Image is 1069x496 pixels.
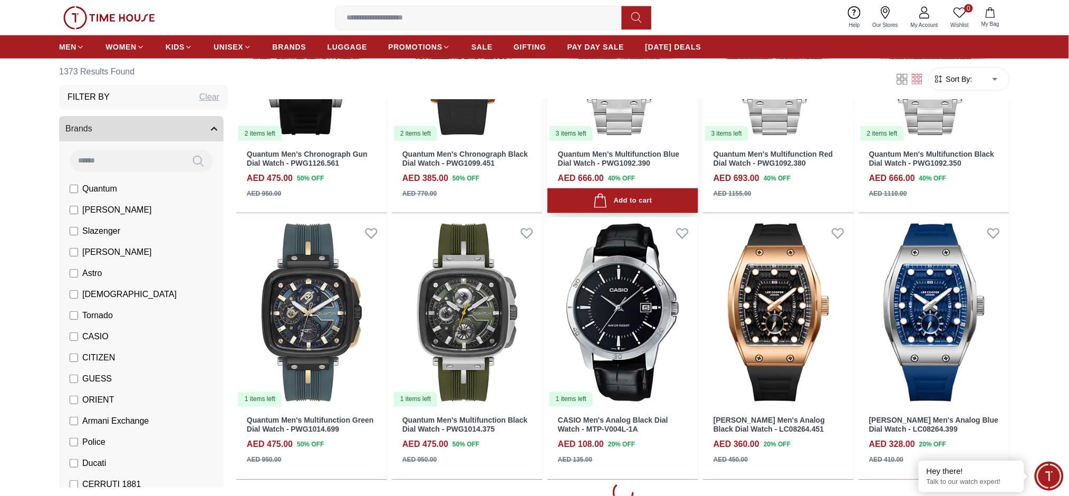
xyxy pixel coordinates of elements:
div: AED 1155.00 [714,189,752,198]
span: [PERSON_NAME] [82,246,152,259]
span: Ducati [82,457,106,470]
button: Brands [59,116,224,141]
div: Chat Widget [1035,462,1064,491]
span: 50 % OFF [297,440,324,450]
h4: AED 475.00 [247,172,293,185]
div: 3 items left [705,126,748,141]
input: Astro [70,269,78,278]
span: 20 % OFF [764,440,791,450]
span: [PERSON_NAME] [82,204,152,216]
span: 40 % OFF [764,174,791,183]
div: 2 items left [861,126,904,141]
span: 0 [965,4,973,13]
span: ORIENT [82,394,114,406]
span: PROMOTIONS [388,42,442,52]
button: Sort By: [933,74,972,84]
div: 1 items left [550,392,593,407]
span: CERRUTI 1881 [82,478,141,491]
img: Quantum Men's Multifunction Green Dial Watch - PWG1014.699 [236,217,387,408]
a: WOMEN [105,37,145,56]
div: AED 135.00 [558,455,592,465]
a: SALE [471,37,493,56]
input: [DEMOGRAPHIC_DATA] [70,290,78,299]
a: Our Stores [866,4,904,31]
span: MEN [59,42,76,52]
div: AED 950.00 [247,455,281,465]
div: AED 950.00 [247,189,281,198]
div: AED 770.00 [402,189,437,198]
a: Quantum Men's Multifunction Green Dial Watch - PWG1014.699 [247,416,374,434]
h4: AED 693.00 [714,172,759,185]
h4: AED 475.00 [247,438,293,451]
h3: Filter By [68,91,110,103]
div: Hey there! [927,466,1016,476]
span: CITIZEN [82,351,115,364]
h4: AED 108.00 [558,438,604,451]
a: UNISEX [214,37,251,56]
a: Quantum Men's Multifunction Blue Dial Watch - PWG1092.390 [558,150,679,167]
span: 50 % OFF [297,174,324,183]
span: BRANDS [273,42,306,52]
div: 3 items left [550,126,593,141]
a: CASIO Men's Analog Black Dial Watch - MTP-V004L-1A1 items left [547,217,698,408]
input: [PERSON_NAME] [70,206,78,214]
input: Tornado [70,311,78,320]
a: Quantum Men's Multifunction Black Dial Watch - PWG1092.350 [869,150,994,167]
input: Police [70,438,78,446]
img: ... [63,6,155,30]
a: Quantum Men's Multifunction Black Dial Watch - PWG1014.375 [402,416,527,434]
img: Lee Cooper Men's Analog Black Dial Watch - LC08264.451 [703,217,854,408]
a: Help [843,4,866,31]
span: SALE [471,42,493,52]
span: Police [82,436,105,449]
span: 50 % OFF [452,174,479,183]
h4: AED 475.00 [402,438,448,451]
span: 40 % OFF [919,174,946,183]
a: Quantum Men's Multifunction Black Dial Watch - PWG1014.3751 items left [392,217,543,408]
span: GIFTING [514,42,546,52]
div: AED 410.00 [869,455,903,465]
a: Quantum Men's Chronograph Black Dial Watch - PWG1099.451 [402,150,528,167]
span: 50 % OFF [452,440,479,450]
span: Slazenger [82,225,120,237]
div: Clear [199,91,219,103]
input: CITIZEN [70,354,78,362]
a: 0Wishlist [945,4,975,31]
a: PAY DAY SALE [567,37,624,56]
span: Tornado [82,309,113,322]
span: LUGGAGE [328,42,368,52]
a: CASIO Men's Analog Black Dial Watch - MTP-V004L-1A [558,416,668,434]
span: CASIO [82,330,109,343]
a: BRANDS [273,37,306,56]
input: Ducati [70,459,78,468]
a: [DATE] DEALS [646,37,701,56]
span: Armani Exchange [82,415,149,427]
span: 20 % OFF [608,440,635,450]
input: Armani Exchange [70,417,78,425]
div: 1 items left [394,392,437,407]
span: Brands [65,122,92,135]
a: [PERSON_NAME] Men's Analog Black Dial Watch - LC08264.451 [714,416,825,434]
div: AED 450.00 [714,455,748,465]
h4: AED 666.00 [558,172,604,185]
img: Lee Cooper Men's Analog Blue Dial Watch - LC08264.399 [859,217,1009,408]
div: 2 items left [394,126,437,141]
h4: AED 328.00 [869,438,915,451]
input: GUESS [70,375,78,383]
a: PROMOTIONS [388,37,450,56]
a: KIDS [166,37,192,56]
span: My Bag [977,20,1004,28]
span: [DEMOGRAPHIC_DATA] [82,288,177,301]
h4: AED 666.00 [869,172,915,185]
span: KIDS [166,42,185,52]
img: CASIO Men's Analog Black Dial Watch - MTP-V004L-1A [547,217,698,408]
div: 2 items left [238,126,282,141]
a: MEN [59,37,84,56]
span: WOMEN [105,42,137,52]
a: [PERSON_NAME] Men's Analog Blue Dial Watch - LC08264.399 [869,416,999,434]
span: GUESS [82,373,112,385]
h6: 1373 Results Found [59,59,228,84]
a: GIFTING [514,37,546,56]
